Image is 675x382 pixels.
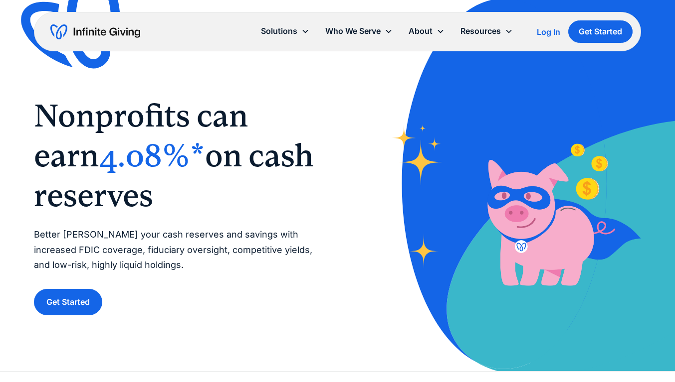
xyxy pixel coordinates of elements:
[568,20,633,43] a: Get Started
[34,227,318,273] p: Better [PERSON_NAME] your cash reserves and savings with increased FDIC coverage, fiduciary overs...
[401,20,452,42] div: About
[34,289,102,315] a: Get Started
[460,24,501,38] div: Resources
[409,24,433,38] div: About
[34,96,318,215] h1: ‍ ‍
[261,24,297,38] div: Solutions
[34,97,248,174] span: Nonprofits can earn
[50,24,140,40] a: home
[99,137,205,174] span: 4.08%*
[452,20,521,42] div: Resources
[537,28,560,36] div: Log In
[253,20,317,42] div: Solutions
[325,24,381,38] div: Who We Serve
[317,20,401,42] div: Who We Serve
[537,26,560,38] a: Log In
